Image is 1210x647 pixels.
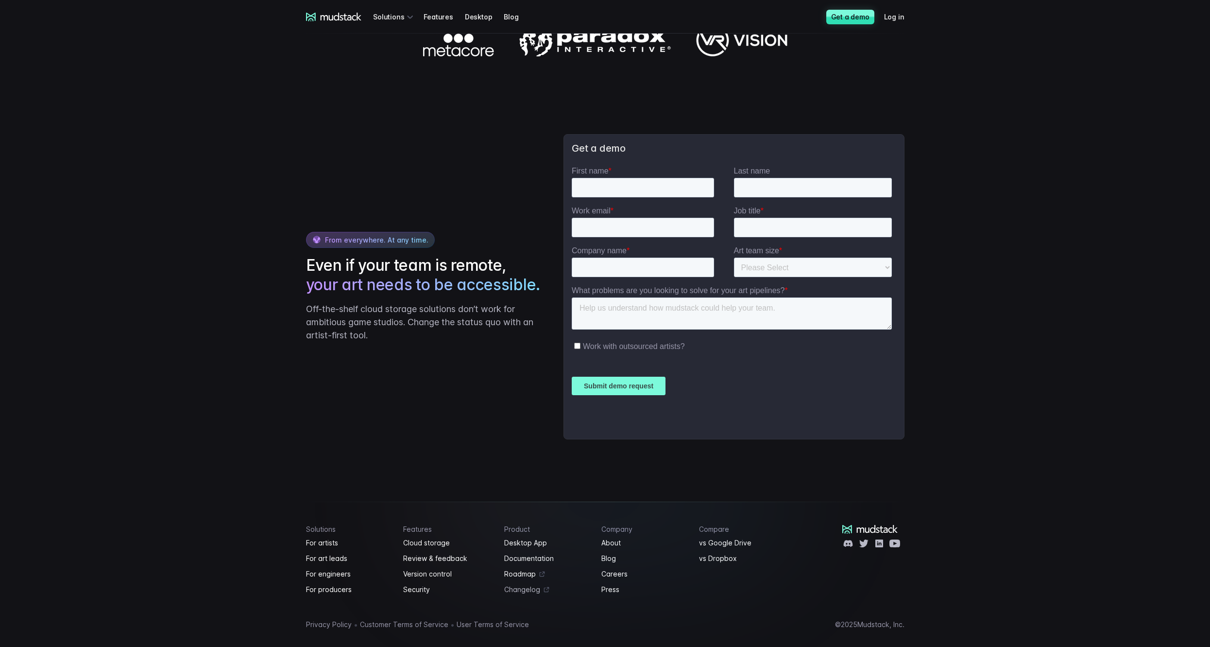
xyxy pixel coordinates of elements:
iframe: Form 2 [572,166,896,431]
a: Desktop App [504,537,590,549]
h4: Company [601,525,687,533]
a: Roadmap [504,568,590,580]
a: Review & feedback [403,553,493,564]
h4: Compare [699,525,785,533]
a: Security [403,584,493,595]
a: Blog [504,8,530,26]
a: Privacy Policy [306,619,352,630]
a: vs Dropbox [699,553,785,564]
a: Features [424,8,464,26]
a: For art leads [306,553,392,564]
div: Solutions [373,8,416,26]
a: For producers [306,584,392,595]
a: vs Google Drive [699,537,785,549]
a: Version control [403,568,493,580]
a: User Terms of Service [457,619,529,630]
h4: Solutions [306,525,392,533]
span: • [354,620,358,630]
a: Cloud storage [403,537,493,549]
a: Desktop [465,8,504,26]
h4: Product [504,525,590,533]
a: mudstack logo [306,13,362,21]
a: Customer Terms of Service [360,619,448,630]
h3: Get a demo [572,142,896,155]
a: mudstack logo [842,525,898,534]
h2: Even if your team is remote, [306,256,545,295]
a: Log in [884,8,916,26]
a: Press [601,584,687,595]
span: your art needs to be accessible. [306,275,540,295]
a: Blog [601,553,687,564]
a: Documentation [504,553,590,564]
p: Off-the-shelf cloud storage solutions don’t work for ambitious game studios. Change the status qu... [306,302,545,342]
img: Logos of companies using mudstack. [423,24,787,56]
span: From everywhere. At any time. [325,236,428,244]
div: © 2025 Mudstack, Inc. [835,621,904,629]
a: Careers [601,568,687,580]
h4: Features [403,525,493,533]
a: About [601,537,687,549]
a: For engineers [306,568,392,580]
a: For artists [306,537,392,549]
span: • [450,620,455,630]
a: Changelog [504,584,590,595]
a: Get a demo [826,10,874,24]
